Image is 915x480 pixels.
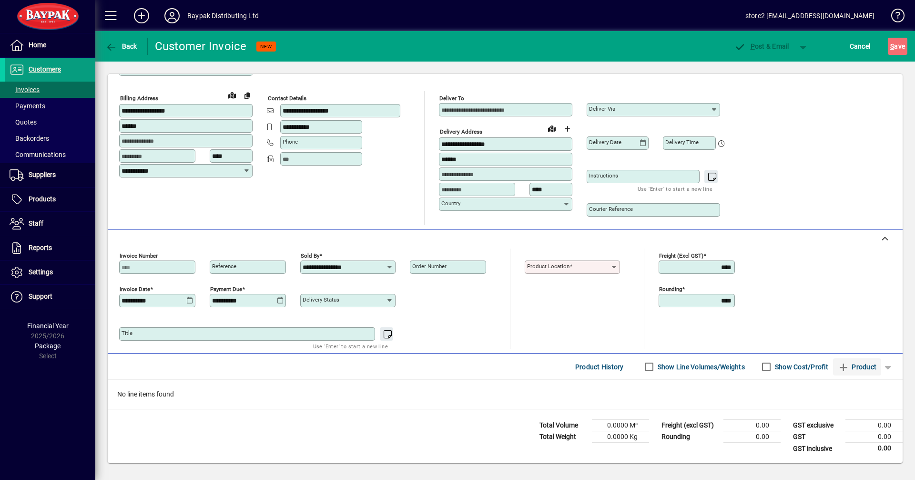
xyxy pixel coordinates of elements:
[29,292,52,300] span: Support
[729,38,794,55] button: Post & Email
[412,263,447,270] mat-label: Order number
[656,362,745,372] label: Show Line Volumes/Weights
[95,38,148,55] app-page-header-button: Back
[589,206,633,212] mat-label: Courier Reference
[439,95,464,102] mat-label: Deliver To
[224,87,240,103] a: View on map
[589,139,621,146] mat-label: Delivery date
[210,286,242,292] mat-label: Payment due
[657,420,723,431] td: Freight (excl GST)
[788,443,845,455] td: GST inclusive
[283,138,298,145] mat-label: Phone
[845,443,903,455] td: 0.00
[571,358,628,376] button: Product History
[5,82,95,98] a: Invoices
[592,431,649,443] td: 0.0000 Kg
[845,431,903,443] td: 0.00
[890,39,905,54] span: ave
[890,42,894,50] span: S
[665,139,699,146] mat-label: Delivery time
[29,219,43,227] span: Staff
[10,151,66,158] span: Communications
[120,252,158,259] mat-label: Invoice number
[260,43,272,50] span: NEW
[659,252,703,259] mat-label: Freight (excl GST)
[5,114,95,130] a: Quotes
[5,261,95,284] a: Settings
[847,38,873,55] button: Cancel
[535,431,592,443] td: Total Weight
[544,121,559,136] a: View on map
[301,252,319,259] mat-label: Sold by
[788,420,845,431] td: GST exclusive
[845,420,903,431] td: 0.00
[103,38,140,55] button: Back
[122,330,132,336] mat-label: Title
[788,431,845,443] td: GST
[838,359,876,375] span: Product
[884,2,903,33] a: Knowledge Base
[589,172,618,179] mat-label: Instructions
[833,358,881,376] button: Product
[240,88,255,103] button: Copy to Delivery address
[10,102,45,110] span: Payments
[35,342,61,350] span: Package
[734,42,789,50] span: ost & Email
[29,65,61,73] span: Customers
[10,118,37,126] span: Quotes
[589,105,615,112] mat-label: Deliver via
[751,42,755,50] span: P
[723,431,781,443] td: 0.00
[659,286,682,292] mat-label: Rounding
[5,130,95,146] a: Backorders
[5,236,95,260] a: Reports
[638,183,712,194] mat-hint: Use 'Enter' to start a new line
[888,38,907,55] button: Save
[5,98,95,114] a: Payments
[773,362,828,372] label: Show Cost/Profit
[212,263,236,270] mat-label: Reference
[155,39,247,54] div: Customer Invoice
[105,42,137,50] span: Back
[303,296,339,303] mat-label: Delivery status
[5,188,95,211] a: Products
[10,86,40,94] span: Invoices
[120,286,150,292] mat-label: Invoice date
[29,171,56,178] span: Suppliers
[5,146,95,163] a: Communications
[187,8,259,23] div: Baypak Distributing Ltd
[850,39,871,54] span: Cancel
[29,41,46,49] span: Home
[5,163,95,187] a: Suppliers
[723,420,781,431] td: 0.00
[10,135,49,142] span: Backorders
[126,7,157,24] button: Add
[745,8,874,23] div: store2 [EMAIL_ADDRESS][DOMAIN_NAME]
[559,121,575,136] button: Choose address
[535,420,592,431] td: Total Volume
[5,33,95,57] a: Home
[5,212,95,236] a: Staff
[313,341,388,352] mat-hint: Use 'Enter' to start a new line
[657,431,723,443] td: Rounding
[27,322,69,330] span: Financial Year
[108,380,903,409] div: No line items found
[157,7,187,24] button: Profile
[29,268,53,276] span: Settings
[29,244,52,251] span: Reports
[441,200,460,207] mat-label: Country
[5,285,95,309] a: Support
[592,420,649,431] td: 0.0000 M³
[527,263,569,270] mat-label: Product location
[575,359,624,375] span: Product History
[29,195,56,203] span: Products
